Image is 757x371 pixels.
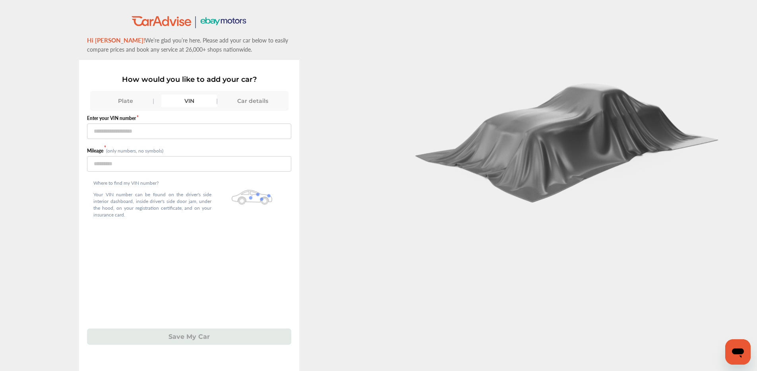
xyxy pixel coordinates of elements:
p: Where to find my VIN number? [93,180,211,186]
label: Mileage [87,147,106,154]
label: Enter your VIN number [87,115,291,122]
div: VIN [161,95,217,107]
div: Car details [225,95,281,107]
img: carCoverBlack.2823a3dccd746e18b3f8.png [409,74,727,203]
span: We’re glad you’re here. Please add your car below to easily compare prices and book any service a... [87,36,288,53]
p: How would you like to add your car? [87,75,291,84]
div: Plate [98,95,153,107]
span: Hi [PERSON_NAME]! [87,36,145,44]
small: (only numbers, no symbols) [106,147,163,154]
p: Your VIN number can be found on the driver's side interior dashboard, inside driver's side door j... [93,191,211,218]
iframe: Button to launch messaging window [725,339,751,365]
img: olbwX0zPblBWoAAAAASUVORK5CYII= [232,190,272,205]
